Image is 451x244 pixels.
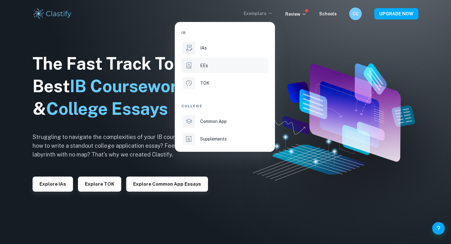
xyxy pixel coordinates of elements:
[181,76,268,91] a: TOK
[200,135,227,142] p: Supplements
[181,103,202,109] span: College
[181,131,268,146] a: Supplements
[200,118,227,125] p: Common App
[200,62,208,69] p: EEs
[181,40,268,56] a: IAs
[200,45,207,51] p: IAs
[181,30,186,35] span: IB
[181,58,268,73] a: EEs
[181,114,268,129] a: Common App
[200,80,210,87] p: TOK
